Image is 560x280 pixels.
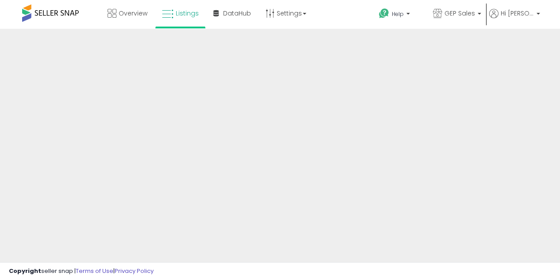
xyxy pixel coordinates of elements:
[176,9,199,18] span: Listings
[119,9,147,18] span: Overview
[372,1,425,29] a: Help
[501,9,534,18] span: Hi [PERSON_NAME]
[76,267,113,275] a: Terms of Use
[9,267,154,276] div: seller snap | |
[115,267,154,275] a: Privacy Policy
[392,10,404,18] span: Help
[489,9,540,29] a: Hi [PERSON_NAME]
[378,8,390,19] i: Get Help
[9,267,41,275] strong: Copyright
[444,9,475,18] span: GEP Sales
[223,9,251,18] span: DataHub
